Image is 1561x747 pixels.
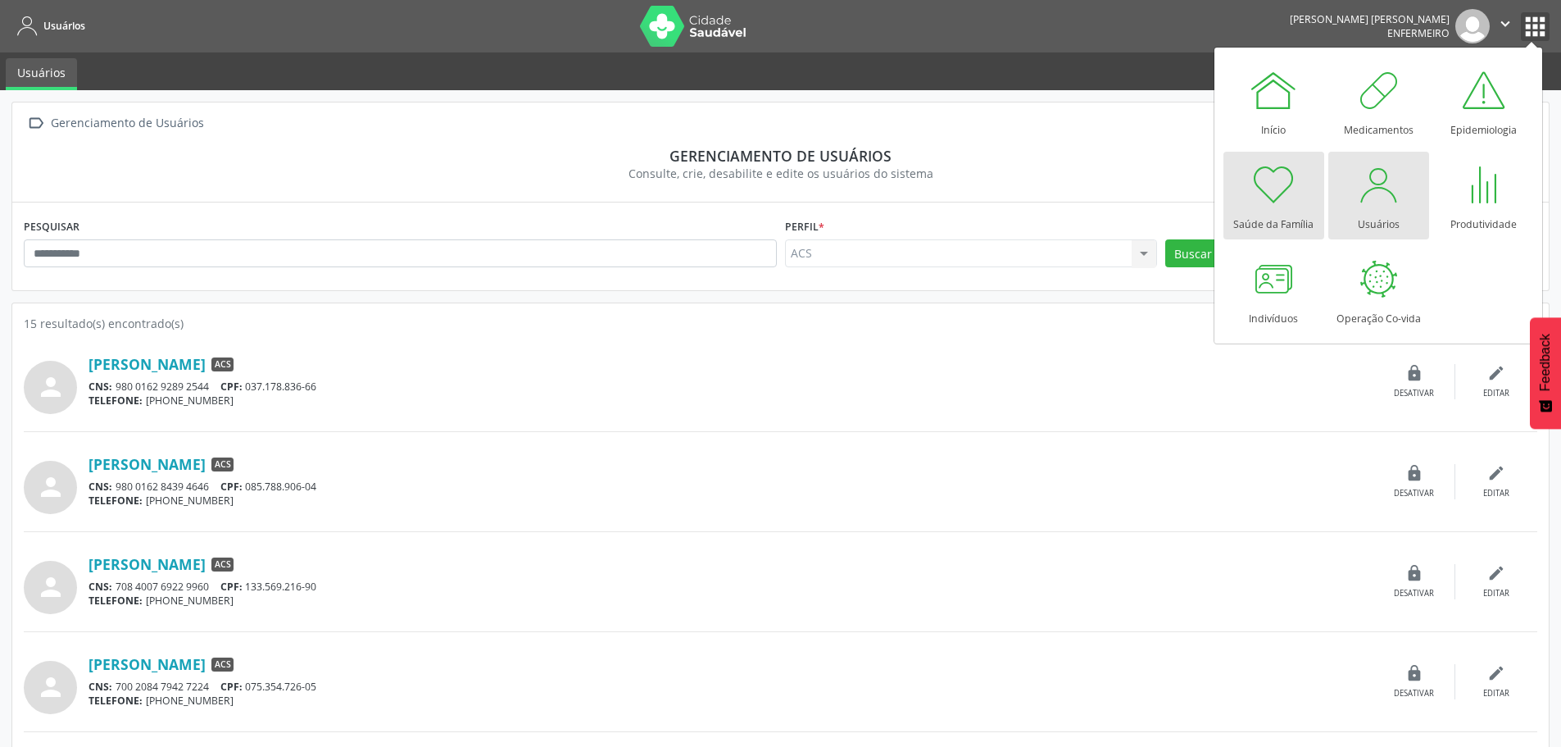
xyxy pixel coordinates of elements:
[1290,12,1450,26] div: [PERSON_NAME] [PERSON_NAME]
[1530,317,1561,429] button: Feedback - Mostrar pesquisa
[88,380,1373,394] div: 980 0162 9289 2544 037.178.836-66
[1487,664,1505,682] i: edit
[1223,57,1324,145] a: Início
[1328,57,1429,145] a: Medicamentos
[1521,12,1550,41] button: apps
[1394,588,1434,599] div: Desativar
[211,658,234,672] span: ACS
[35,147,1526,165] div: Gerenciamento de usuários
[220,580,243,594] span: CPF:
[1496,15,1514,33] i: 
[1483,688,1509,699] div: Editar
[1165,239,1222,267] button: Buscar
[36,372,66,402] i: person
[1455,9,1490,43] img: img
[24,112,48,135] i: 
[88,480,1373,494] div: 980 0162 8439 4646 085.788.906-04
[1405,564,1423,582] i: lock
[88,694,143,708] span: TELEFONE:
[220,680,243,694] span: CPF:
[1490,9,1521,43] button: 
[1483,388,1509,399] div: Editar
[1538,334,1553,391] span: Feedback
[24,214,79,239] label: PESQUISAR
[1405,464,1423,482] i: lock
[88,594,1373,608] div: [PHONE_NUMBER]
[48,112,206,135] div: Gerenciamento de Usuários
[1405,364,1423,382] i: lock
[1328,152,1429,239] a: Usuários
[36,472,66,502] i: person
[1483,488,1509,499] div: Editar
[24,112,206,135] a:  Gerenciamento de Usuários
[88,594,143,608] span: TELEFONE:
[88,494,143,508] span: TELEFONE:
[1487,564,1505,582] i: edit
[88,455,206,473] a: [PERSON_NAME]
[6,58,77,90] a: Usuários
[1487,364,1505,382] i: edit
[1433,57,1534,145] a: Epidemiologia
[211,558,234,572] span: ACS
[1394,488,1434,499] div: Desativar
[88,680,112,694] span: CNS:
[211,358,234,372] span: ACS
[11,12,85,39] a: Usuários
[88,394,1373,408] div: [PHONE_NUMBER]
[1223,246,1324,334] a: Indivíduos
[1394,388,1434,399] div: Desativar
[43,19,85,33] span: Usuários
[1487,464,1505,482] i: edit
[1433,152,1534,239] a: Produtividade
[35,165,1526,182] div: Consulte, crie, desabilite e edite os usuários do sistema
[88,355,206,373] a: [PERSON_NAME]
[1394,688,1434,699] div: Desativar
[88,680,1373,694] div: 700 2084 7942 7224 075.354.726-05
[1328,246,1429,334] a: Operação Co-vida
[88,480,112,494] span: CNS:
[1223,152,1324,239] a: Saúde da Família
[1387,26,1450,40] span: Enfermeiro
[88,580,112,594] span: CNS:
[220,380,243,394] span: CPF:
[88,655,206,673] a: [PERSON_NAME]
[88,494,1373,508] div: [PHONE_NUMBER]
[1483,588,1509,599] div: Editar
[220,480,243,494] span: CPF:
[88,380,112,394] span: CNS:
[36,572,66,602] i: person
[211,458,234,472] span: ACS
[24,315,1537,332] div: 15 resultado(s) encontrado(s)
[88,394,143,408] span: TELEFONE:
[785,214,824,239] label: Perfil
[88,694,1373,708] div: [PHONE_NUMBER]
[1405,664,1423,682] i: lock
[88,580,1373,594] div: 708 4007 6922 9960 133.569.216-90
[88,555,206,573] a: [PERSON_NAME]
